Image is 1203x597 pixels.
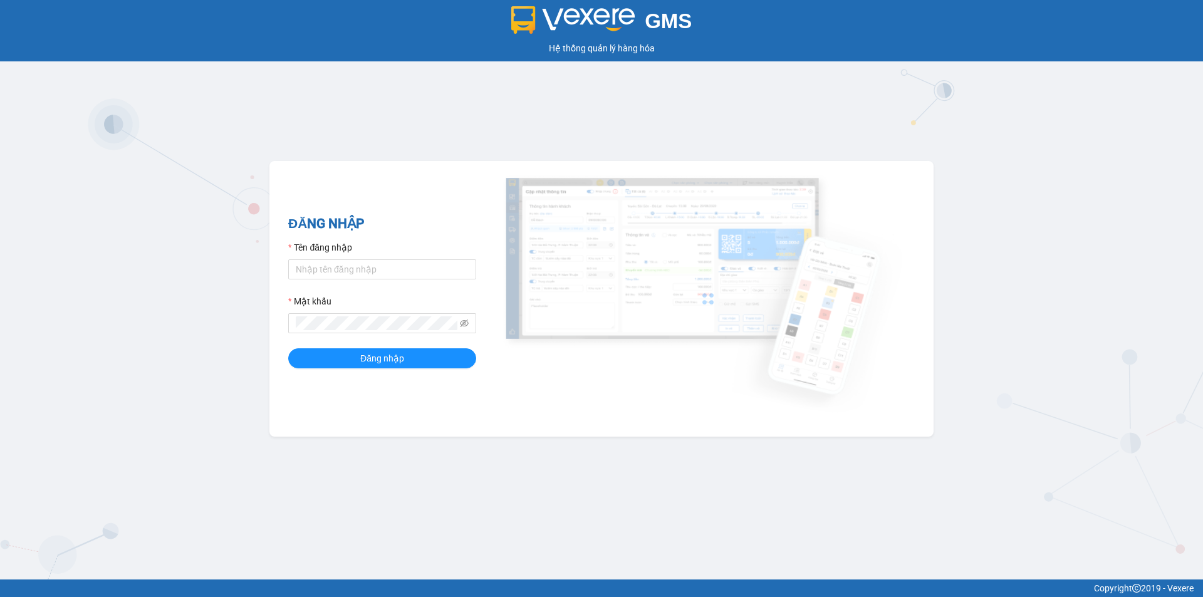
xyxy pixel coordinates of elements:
span: copyright [1132,584,1141,593]
label: Mật khẩu [288,294,331,308]
div: Hệ thống quản lý hàng hóa [3,41,1200,55]
input: Tên đăng nhập [288,259,476,279]
label: Tên đăng nhập [288,241,352,254]
h2: ĐĂNG NHẬP [288,214,476,234]
span: eye-invisible [460,319,469,328]
span: GMS [645,9,692,33]
span: Đăng nhập [360,351,404,365]
input: Mật khẩu [296,316,457,330]
a: GMS [511,19,692,29]
div: Copyright 2019 - Vexere [9,581,1194,595]
button: Đăng nhập [288,348,476,368]
img: logo 2 [511,6,635,34]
